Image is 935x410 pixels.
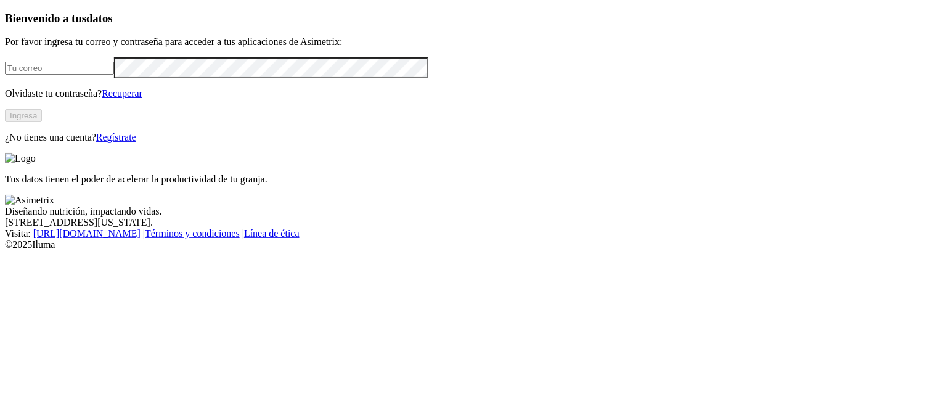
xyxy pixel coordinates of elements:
div: [STREET_ADDRESS][US_STATE]. [5,217,930,228]
a: Regístrate [96,132,136,142]
input: Tu correo [5,62,114,75]
img: Logo [5,153,36,164]
a: Línea de ética [244,228,300,239]
p: ¿No tienes una cuenta? [5,132,930,143]
p: Olvidaste tu contraseña? [5,88,930,99]
div: © 2025 Iluma [5,239,930,250]
p: Tus datos tienen el poder de acelerar la productividad de tu granja. [5,174,930,185]
button: Ingresa [5,109,42,122]
h3: Bienvenido a tus [5,12,930,25]
img: Asimetrix [5,195,54,206]
div: Diseñando nutrición, impactando vidas. [5,206,930,217]
a: Recuperar [102,88,142,99]
p: Por favor ingresa tu correo y contraseña para acceder a tus aplicaciones de Asimetrix: [5,36,930,47]
div: Visita : | | [5,228,930,239]
a: [URL][DOMAIN_NAME] [33,228,141,239]
span: datos [86,12,113,25]
a: Términos y condiciones [145,228,240,239]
